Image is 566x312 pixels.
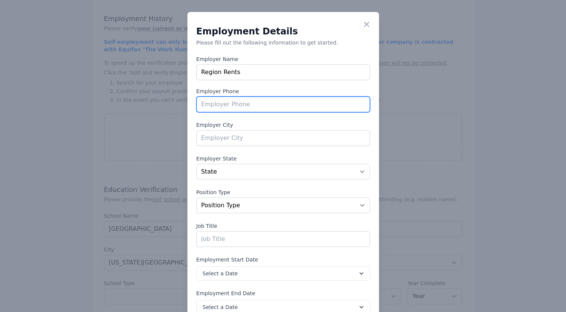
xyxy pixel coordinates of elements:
[196,231,370,247] input: Job Title
[196,266,370,281] button: Select a Date
[196,64,370,80] input: Employer Name
[203,303,238,311] span: Select a Date
[196,27,370,36] h3: Employment Details
[196,189,370,196] label: Position Type
[196,222,370,230] label: Job Title
[196,97,370,112] input: Employer Phone
[203,270,238,277] span: Select a Date
[196,155,370,162] label: Employer State
[196,121,370,129] label: Employer City
[196,88,370,95] label: Employer Phone
[196,39,370,46] p: Please fill out the following information to get started.
[196,290,370,297] label: Employment End Date
[196,256,370,263] label: Employment Start Date
[196,130,370,146] input: Employer City
[196,55,370,63] label: Employer Name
